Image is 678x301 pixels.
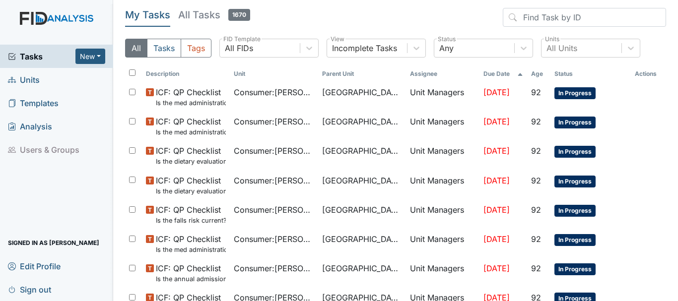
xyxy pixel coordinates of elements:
span: [DATE] [483,87,510,97]
th: Toggle SortBy [230,65,318,82]
th: Toggle SortBy [527,65,550,82]
h5: All Tasks [178,8,250,22]
div: All Units [546,42,577,54]
span: [DATE] [483,263,510,273]
small: Is the med administration assessment current? (document the date in the comment section) [156,245,226,254]
span: In Progress [554,87,596,99]
div: Incomplete Tasks [332,42,397,54]
span: [DATE] [483,176,510,185]
span: 92 [531,263,541,273]
span: In Progress [554,117,596,128]
th: Toggle SortBy [550,65,631,82]
td: Unit Managers [406,112,479,141]
span: ICF: QP Checklist Is the med administration assessment current? (document the date in the comment... [156,116,226,137]
span: [GEOGRAPHIC_DATA] [322,116,402,127]
span: [GEOGRAPHIC_DATA] [322,145,402,157]
span: Consumer : [PERSON_NAME] [234,175,314,186]
td: Unit Managers [406,171,479,200]
span: ICF: QP Checklist Is the med administration assessment current? (document the date in the comment... [156,233,226,254]
span: Consumer : [PERSON_NAME][GEOGRAPHIC_DATA] [234,233,314,245]
th: Actions [631,65,666,82]
h5: My Tasks [125,8,170,22]
span: ICF: QP Checklist Is the dietary evaluation current? (document the date in the comment section) [156,175,226,196]
span: Consumer : [PERSON_NAME] [234,262,314,274]
span: In Progress [554,146,596,158]
span: ICF: QP Checklist Is the annual admission agreement current? (document the date in the comment se... [156,262,226,284]
span: Consumer : [PERSON_NAME][GEOGRAPHIC_DATA] [234,116,314,127]
span: [GEOGRAPHIC_DATA] [322,175,402,186]
td: Unit Managers [406,200,479,229]
span: [DATE] [483,146,510,156]
span: In Progress [554,234,596,246]
small: Is the med administration assessment current? (document the date in the comment section) [156,98,226,108]
span: [GEOGRAPHIC_DATA] [322,86,402,98]
div: All FIDs [225,42,253,54]
span: 92 [531,234,541,244]
small: Is the med administration assessment current? (document the date in the comment section) [156,127,226,137]
small: Is the falls risk current? (document the date in the comment section) [156,216,226,225]
input: Find Task by ID [503,8,666,27]
button: All [125,39,147,58]
button: Tags [181,39,211,58]
small: Is the annual admission agreement current? (document the date in the comment section) [156,274,226,284]
span: 92 [531,146,541,156]
span: In Progress [554,205,596,217]
span: Consumer : [PERSON_NAME] [234,204,314,216]
span: 92 [531,176,541,185]
span: [GEOGRAPHIC_DATA] [322,262,402,274]
small: Is the dietary evaluation current? (document the date in the comment section) [156,157,226,166]
span: ICF: QP Checklist Is the med administration assessment current? (document the date in the comment... [156,86,226,108]
td: Unit Managers [406,229,479,258]
small: Is the dietary evaluation current? (document the date in the comment section) [156,186,226,196]
span: [DATE] [483,205,510,215]
span: [GEOGRAPHIC_DATA] [322,233,402,245]
span: [DATE] [483,117,510,126]
span: 92 [531,205,541,215]
button: Tasks [147,39,181,58]
input: Toggle All Rows Selected [129,69,136,76]
td: Unit Managers [406,258,479,288]
span: Edit Profile [8,258,61,274]
span: [DATE] [483,234,510,244]
button: New [75,49,105,64]
span: Signed in as [PERSON_NAME] [8,235,99,250]
span: [GEOGRAPHIC_DATA] [322,204,402,216]
th: Toggle SortBy [479,65,527,82]
a: Tasks [8,51,75,62]
td: Unit Managers [406,82,479,112]
span: Consumer : [PERSON_NAME] [234,145,314,157]
span: 92 [531,87,541,97]
span: Sign out [8,282,51,297]
span: 92 [531,117,541,126]
span: Units [8,72,40,87]
th: Toggle SortBy [318,65,406,82]
span: In Progress [554,176,596,187]
span: ICF: QP Checklist Is the falls risk current? (document the date in the comment section) [156,204,226,225]
div: Type filter [125,39,211,58]
span: In Progress [554,263,596,275]
span: Consumer : [PERSON_NAME] [234,86,314,98]
th: Assignee [406,65,479,82]
div: Any [439,42,454,54]
th: Toggle SortBy [142,65,230,82]
span: Analysis [8,119,52,134]
td: Unit Managers [406,141,479,170]
span: ICF: QP Checklist Is the dietary evaluation current? (document the date in the comment section) [156,145,226,166]
span: 1670 [228,9,250,21]
span: Templates [8,95,59,111]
